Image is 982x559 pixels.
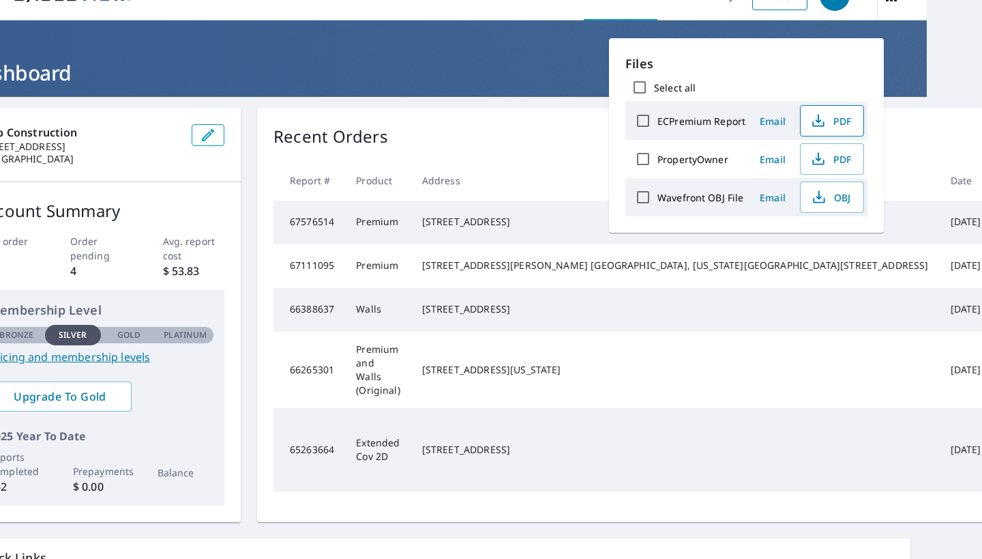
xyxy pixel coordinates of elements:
[273,244,345,288] td: 67111095
[751,187,794,208] button: Email
[800,182,864,213] button: OBJ
[654,81,696,94] label: Select all
[273,160,345,201] th: Report #
[345,408,411,491] td: Extended Cov 2D
[158,465,214,480] p: Balance
[273,288,345,332] td: 66388637
[756,191,789,204] span: Email
[273,124,388,149] p: Recent Orders
[657,115,745,128] label: ECPremium Report
[756,115,789,128] span: Email
[422,215,929,229] div: [STREET_ADDRESS]
[657,191,743,204] label: Wavefront OBJ File
[422,259,929,272] div: [STREET_ADDRESS][PERSON_NAME] [GEOGRAPHIC_DATA], [US_STATE][GEOGRAPHIC_DATA][STREET_ADDRESS]
[422,443,929,457] div: [STREET_ADDRESS]
[345,244,411,288] td: Premium
[809,113,852,129] span: PDF
[625,55,867,73] p: Files
[70,234,132,263] p: Order pending
[73,464,130,478] p: Prepayments
[657,153,728,166] label: PropertyOwner
[809,151,852,167] span: PDF
[117,329,140,341] p: Gold
[800,105,864,137] button: PDF
[751,149,794,170] button: Email
[751,111,794,132] button: Email
[163,234,225,263] p: Avg. report cost
[345,332,411,408] td: Premium and Walls (Original)
[422,302,929,316] div: [STREET_ADDRESS]
[800,143,864,175] button: PDF
[273,332,345,408] td: 66265301
[164,329,207,341] p: Platinum
[59,329,87,341] p: Silver
[273,408,345,491] td: 65263664
[70,263,132,279] p: 4
[411,160,940,201] th: Address
[422,363,929,377] div: [STREET_ADDRESS][US_STATE]
[756,153,789,166] span: Email
[345,160,411,201] th: Product
[73,478,130,495] p: $ 0.00
[345,288,411,332] td: Walls
[273,201,345,244] td: 67576514
[809,189,852,205] span: OBJ
[345,201,411,244] td: Premium
[163,263,225,279] p: $ 53.83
